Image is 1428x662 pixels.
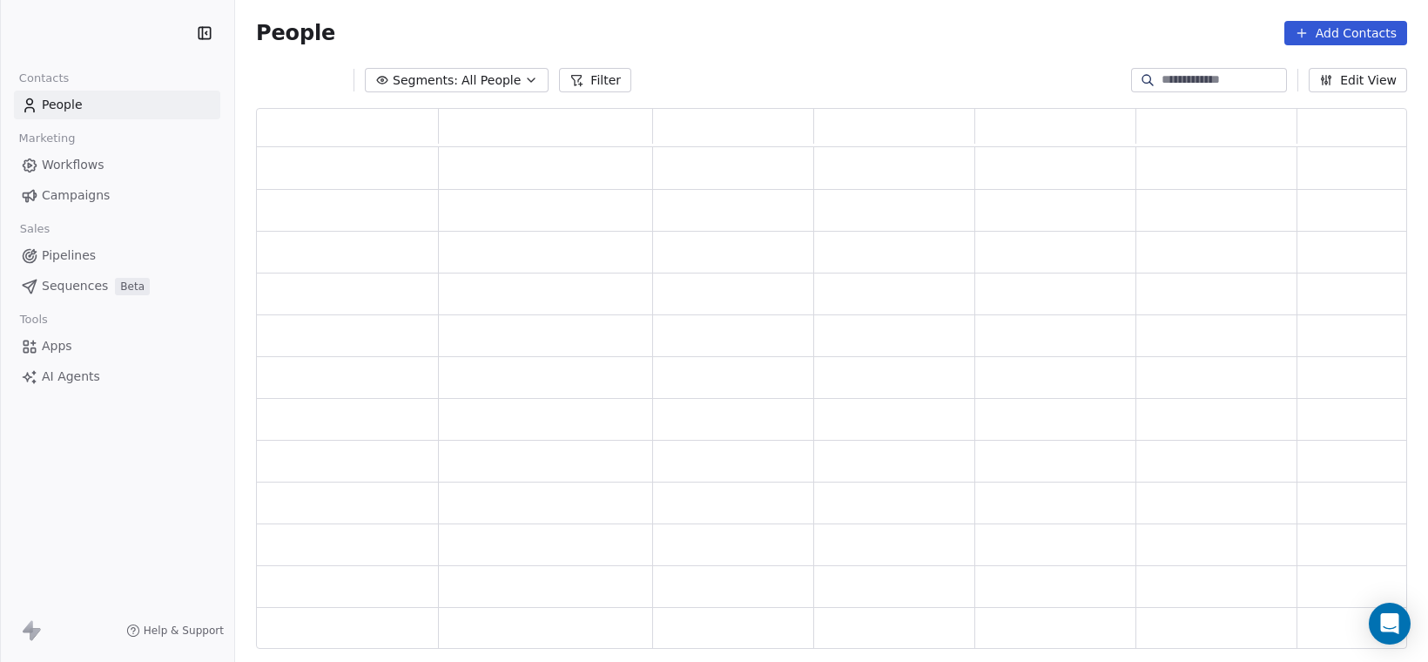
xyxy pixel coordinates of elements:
a: People [14,91,220,119]
span: Contacts [11,65,77,91]
span: Apps [42,337,72,355]
span: Tools [12,307,55,333]
span: Sales [12,216,57,242]
span: Workflows [42,156,104,174]
a: Workflows [14,151,220,179]
span: Marketing [11,125,83,152]
span: All People [461,71,521,90]
span: Help & Support [144,624,224,638]
span: People [42,96,83,114]
span: Sequences [42,277,108,295]
a: Pipelines [14,241,220,270]
span: Beta [115,278,150,295]
span: Campaigns [42,186,110,205]
button: Filter [559,68,631,92]
span: Pipelines [42,247,96,265]
span: AI Agents [42,368,100,386]
a: SequencesBeta [14,272,220,301]
span: People [256,20,335,46]
span: Segments: [393,71,458,90]
button: Edit View [1309,68,1407,92]
button: Add Contacts [1284,21,1407,45]
a: Apps [14,332,220,361]
div: Open Intercom Messenger [1369,603,1411,645]
a: Help & Support [126,624,224,638]
a: AI Agents [14,362,220,391]
a: Campaigns [14,181,220,210]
